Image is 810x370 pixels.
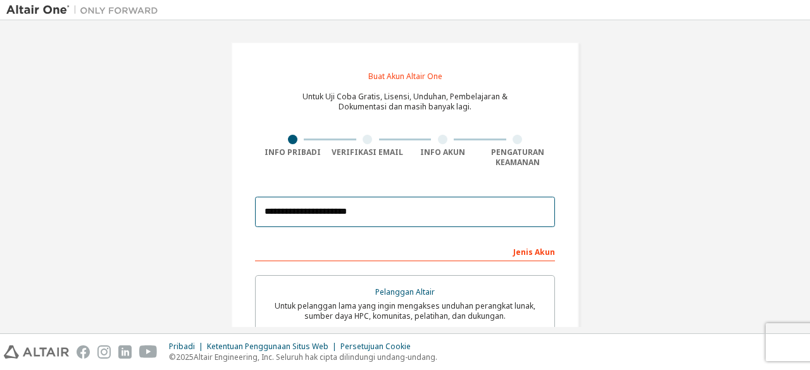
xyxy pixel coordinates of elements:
img: Altair Satu [6,4,165,16]
font: Jenis Akun [513,247,555,257]
font: Untuk pelanggan lama yang ingin mengakses unduhan perangkat lunak, sumber daya HPC, komunitas, pe... [275,300,535,321]
img: facebook.svg [77,345,90,359]
font: Info Pribadi [265,147,321,157]
font: Ketentuan Penggunaan Situs Web [207,341,328,352]
font: © [169,352,176,362]
img: instagram.svg [97,345,111,359]
font: Altair Engineering, Inc. Seluruh hak cipta dilindungi undang-undang. [194,352,437,362]
font: Pribadi [169,341,195,352]
font: Buat Akun Altair One [368,71,442,82]
font: Info Akun [420,147,465,157]
img: youtube.svg [139,345,158,359]
font: 2025 [176,352,194,362]
font: Pelanggan Altair [375,287,435,297]
font: Untuk Uji Coba Gratis, Lisensi, Unduhan, Pembelajaran & [302,91,508,102]
font: Pengaturan Keamanan [491,147,544,168]
img: linkedin.svg [118,345,132,359]
font: Verifikasi Email [332,147,403,157]
img: altair_logo.svg [4,345,69,359]
font: Dokumentasi dan masih banyak lagi. [339,101,471,112]
font: Persetujuan Cookie [340,341,411,352]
